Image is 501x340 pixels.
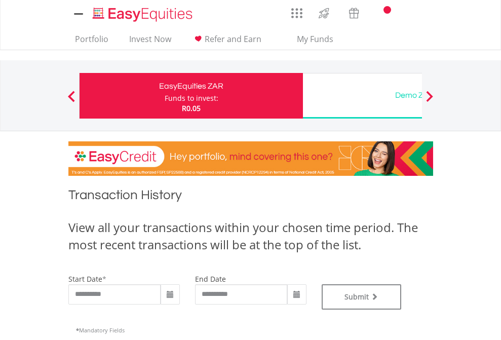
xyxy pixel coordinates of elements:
a: Invest Now [125,34,175,50]
img: vouchers-v2.svg [345,5,362,21]
button: Next [419,96,440,106]
a: Vouchers [339,3,369,21]
a: Notifications [369,3,395,23]
a: Portfolio [71,34,112,50]
span: R0.05 [182,103,201,113]
a: Refer and Earn [188,34,265,50]
img: grid-menu-icon.svg [291,8,302,19]
label: end date [195,274,226,284]
label: start date [68,274,102,284]
div: Funds to invest: [165,93,218,103]
a: FAQ's and Support [395,3,420,23]
span: Refer and Earn [205,33,261,45]
a: My Profile [420,3,446,25]
button: Previous [61,96,82,106]
span: Mandatory Fields [76,326,125,334]
div: EasyEquities ZAR [86,79,297,93]
div: View all your transactions within your chosen time period. The most recent transactions will be a... [68,219,433,254]
button: Submit [322,284,402,310]
span: My Funds [282,32,349,46]
h1: Transaction History [68,186,433,209]
img: EasyCredit Promotion Banner [68,141,433,176]
img: EasyEquities_Logo.png [91,6,197,23]
img: thrive-v2.svg [316,5,332,21]
a: AppsGrid [285,3,309,19]
a: Home page [89,3,197,23]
